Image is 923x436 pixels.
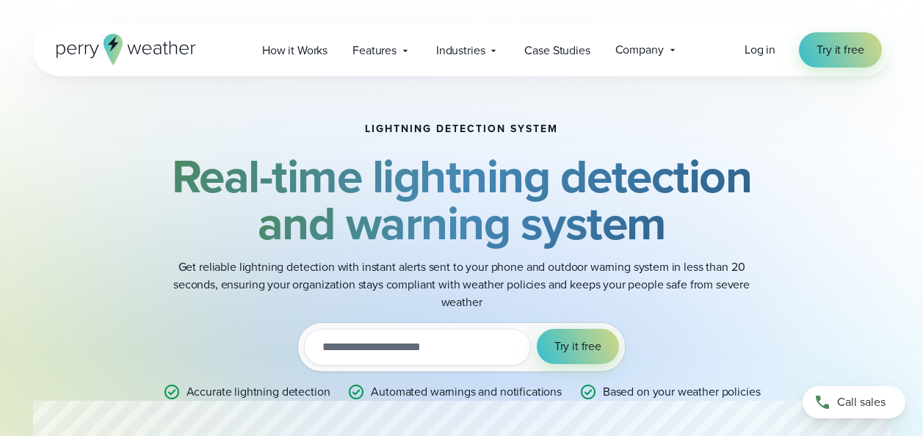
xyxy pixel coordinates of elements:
[512,35,602,65] a: Case Studies
[365,123,558,135] h1: Lightning detection system
[837,393,886,411] span: Call sales
[262,42,327,59] span: How it Works
[371,383,562,401] p: Automated warnings and notifications
[745,41,775,58] span: Log in
[554,338,601,355] span: Try it free
[745,41,775,59] a: Log in
[436,42,485,59] span: Industries
[603,383,760,401] p: Based on your weather policies
[172,142,752,258] strong: Real-time lightning detection and warning system
[250,35,340,65] a: How it Works
[168,258,756,311] p: Get reliable lightning detection with instant alerts sent to your phone and outdoor warning syste...
[524,42,590,59] span: Case Studies
[615,41,664,59] span: Company
[799,32,881,68] a: Try it free
[817,41,864,59] span: Try it free
[352,42,397,59] span: Features
[537,329,619,364] button: Try it free
[187,383,330,401] p: Accurate lightning detection
[803,386,905,418] a: Call sales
